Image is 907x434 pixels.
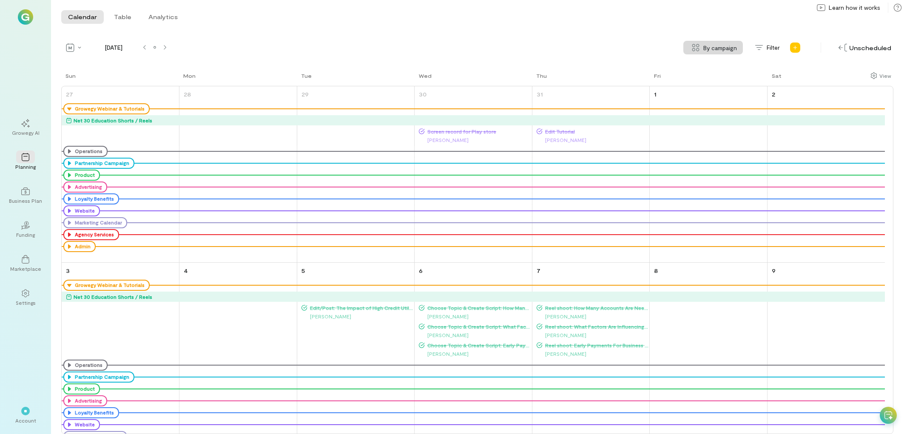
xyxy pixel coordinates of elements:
div: Growegy Webinar & Tutorials [63,103,150,114]
a: August 7, 2025 [535,264,542,277]
div: [PERSON_NAME] [419,331,531,339]
div: Website [73,207,95,214]
span: Choose Topic & Create Script: How Many Accounts Are Needed To Establish Business Credit [425,304,531,311]
div: [PERSON_NAME] [537,331,649,339]
div: Product [63,383,100,394]
div: Admin [73,243,91,250]
a: August 6, 2025 [417,264,424,277]
div: View [879,72,891,79]
span: Edit Tutorial [543,128,649,135]
div: Marketing Calendar [73,219,122,226]
a: Growegy AI [10,112,41,143]
span: Learn how it works [829,3,880,12]
span: Filter [767,43,780,52]
div: Product [73,386,95,392]
div: Marketing Calendar [63,217,127,228]
div: Net 30 Education Shorts / Reels [74,292,152,301]
div: Loyalty Benefits [73,409,114,416]
span: By campaign [703,43,737,52]
div: Settings [16,299,36,306]
a: Saturday [768,71,783,86]
div: Planning [15,163,36,170]
a: Settings [10,282,41,313]
div: Operations [73,148,102,155]
div: Funding [16,231,35,238]
div: [PERSON_NAME] [537,136,649,144]
div: [PERSON_NAME] [419,312,531,321]
a: Monday [179,71,197,86]
div: Fri [654,72,661,79]
span: Reel shoot: How Many Accounts Are Needed To Establish Business Credit [543,304,649,311]
div: Partnership Campaign [73,160,129,167]
span: Screen record for Play store [425,128,531,135]
div: Advertising [63,182,107,193]
div: Sun [65,72,76,79]
div: Advertising [73,397,102,404]
div: Account [15,417,36,424]
div: Agency Services [73,231,114,238]
a: Thursday [532,71,549,86]
div: Business Plan [9,197,42,204]
div: Growegy Webinar & Tutorials [63,280,150,291]
div: Operations [63,360,108,371]
span: Edit/Post: The Impact of High Credit Utilization on Business Credit [307,304,414,311]
div: Advertising [73,184,102,190]
td: August 2, 2025 [767,86,885,263]
td: August 1, 2025 [650,86,768,263]
span: Choose Topic & Create Script: What Factors Are Influencing Your Business Credit Score? [425,323,531,330]
td: July 29, 2025 [297,86,415,263]
div: Wed [419,72,432,79]
td: July 30, 2025 [415,86,532,263]
div: Net 30 Education Shorts / Reels [74,116,152,125]
span: Choose Topic & Create Script: Early Payments For Business Credit? Proceed with Caution! [425,342,531,349]
div: Add new program [788,41,802,54]
div: Loyalty Benefits [63,193,119,204]
div: Thu [536,72,547,79]
div: Growegy Webinar & Tutorials [73,282,145,289]
div: Website [73,421,95,428]
div: [PERSON_NAME] [419,349,531,358]
a: Planning [10,146,41,177]
a: August 5, 2025 [300,264,307,277]
div: Loyalty Benefits [63,407,119,418]
button: Analytics [142,10,185,24]
a: Tuesday [297,71,313,86]
div: Growegy Webinar & Tutorials [73,105,145,112]
a: July 28, 2025 [182,88,193,100]
a: July 29, 2025 [300,88,310,100]
div: Advertising [63,395,107,406]
button: Table [107,10,138,24]
div: Operations [73,362,102,369]
a: Sunday [61,71,77,86]
div: Show columns [868,70,893,82]
a: Friday [650,71,662,86]
a: August 9, 2025 [770,264,777,277]
div: Unscheduled [836,41,893,54]
a: August 8, 2025 [652,264,660,277]
div: Website [63,205,100,216]
div: Partnership Campaign [63,158,134,169]
div: Mon [183,72,196,79]
div: Partnership Campaign [73,374,129,380]
span: [DATE] [88,43,139,52]
td: July 28, 2025 [179,86,297,263]
div: Loyalty Benefits [73,196,114,202]
div: Agency Services [63,229,119,240]
a: August 1, 2025 [652,88,658,100]
a: August 3, 2025 [64,264,71,277]
div: Growegy AI [12,129,40,136]
a: August 4, 2025 [182,264,190,277]
div: [PERSON_NAME] [537,349,649,358]
a: Funding [10,214,41,245]
a: Wednesday [415,71,433,86]
div: Sat [772,72,782,79]
span: Reel shoot: What Factors Are Influencing Your Business Credit Score? [543,323,649,330]
span: Reel shoot: Early Payments For Business Credit? Proceed with Caution! [543,342,649,349]
div: [PERSON_NAME] [301,312,414,321]
div: [PERSON_NAME] [537,312,649,321]
div: Website [63,419,100,430]
div: Marketplace [10,265,41,272]
div: [PERSON_NAME] [419,136,531,144]
a: July 31, 2025 [535,88,545,100]
div: Partnership Campaign [63,372,134,383]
